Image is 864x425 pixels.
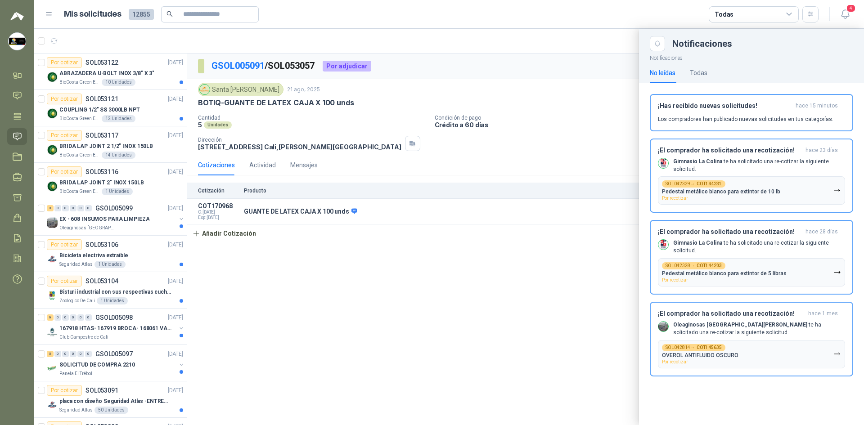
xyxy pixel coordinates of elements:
[662,277,688,282] span: Por recotizar
[673,158,722,165] b: Gimnasio La Colina
[64,8,121,21] h1: Mis solicitudes
[796,102,838,110] span: hace 15 minutos
[662,270,787,277] p: Pedestal metálico blanco para extintor de 5 libras
[672,39,853,48] div: Notificaciones
[658,258,845,286] button: SOL042328→COT144203Pedestal metálico blanco para extintor de 5 librasPor recotizar
[662,352,738,358] p: OVEROL ANTIFLUIDO OSCURO
[650,94,853,131] button: ¡Has recibido nuevas solicitudes!hace 15 minutos Los compradores han publicado nuevas solicitudes...
[658,158,668,168] img: Company Logo
[658,102,792,110] h3: ¡Has recibido nuevas solicitudes!
[715,9,733,19] div: Todas
[808,310,838,318] span: hace 1 mes
[658,176,845,205] button: SOL042329→COT144231Pedestal metálico blanco para extintor de 10 lbPor recotizar
[673,321,845,336] p: te ha solicitado una re-cotizar la siguiente solicitud.
[673,239,845,255] p: te ha solicitado una re-cotizar la siguiente solicitud.
[662,344,725,351] div: SOL042814 →
[658,322,668,331] img: Company Logo
[166,11,173,17] span: search
[805,228,838,236] span: hace 28 días
[662,359,688,364] span: Por recotizar
[658,115,833,123] p: Los compradores han publicado nuevas solicitudes en tus categorías.
[846,4,856,13] span: 4
[658,228,802,236] h3: ¡El comprador ha solicitado una recotización!
[650,68,675,78] div: No leídas
[650,220,853,295] button: ¡El comprador ha solicitado una recotización!hace 28 días Company LogoGimnasio La Colina te ha so...
[662,188,780,195] p: Pedestal metálico blanco para extintor de 10 lb
[697,264,722,268] b: COT144203
[673,158,845,173] p: te ha solicitado una re-cotizar la siguiente solicitud.
[650,36,665,51] button: Close
[639,51,864,63] p: Notificaciones
[658,240,668,250] img: Company Logo
[805,147,838,154] span: hace 23 días
[129,9,154,20] span: 12855
[662,262,725,269] div: SOL042328 →
[658,340,845,368] button: SOL042814→COT145635OVEROL ANTIFLUIDO OSCUROPor recotizar
[650,302,853,376] button: ¡El comprador ha solicitado una recotización!hace 1 mes Company LogoOleaginosas [GEOGRAPHIC_DATA]...
[662,180,725,188] div: SOL042329 →
[662,196,688,201] span: Por recotizar
[837,6,853,22] button: 4
[690,68,707,78] div: Todas
[658,310,805,318] h3: ¡El comprador ha solicitado una recotización!
[697,345,722,350] b: COT145635
[658,147,802,154] h3: ¡El comprador ha solicitado una recotización!
[650,139,853,213] button: ¡El comprador ha solicitado una recotización!hace 23 días Company LogoGimnasio La Colina te ha so...
[10,11,24,22] img: Logo peakr
[673,240,722,246] b: Gimnasio La Colina
[673,322,807,328] b: Oleaginosas [GEOGRAPHIC_DATA][PERSON_NAME]
[697,182,722,186] b: COT144231
[9,33,26,50] img: Company Logo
